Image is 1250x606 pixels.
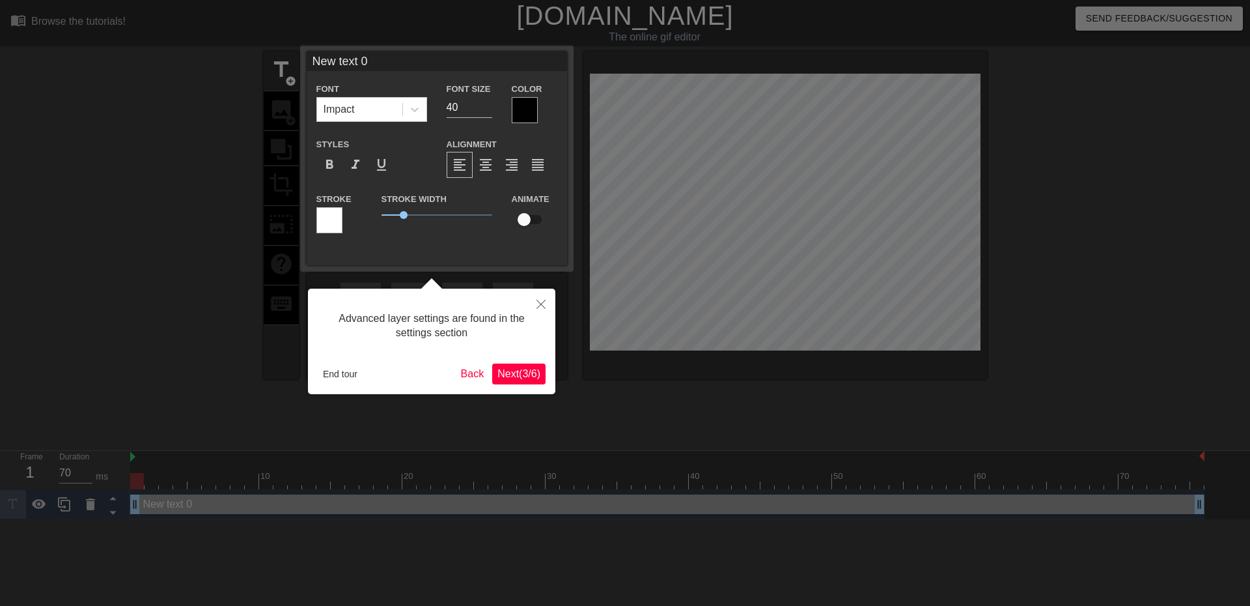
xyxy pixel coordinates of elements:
[492,364,546,384] button: Next
[497,368,540,379] span: Next ( 3 / 6 )
[318,364,363,384] button: End tour
[456,364,490,384] button: Back
[527,289,555,319] button: Close
[318,298,546,354] div: Advanced layer settings are found in the settings section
